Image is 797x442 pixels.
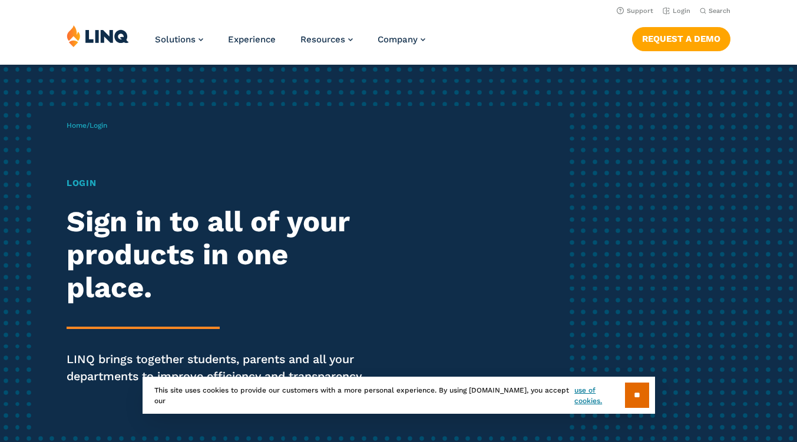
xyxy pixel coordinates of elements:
a: Home [67,121,87,129]
h1: Login [67,177,373,190]
h2: Sign in to all of your products in one place. [67,205,373,304]
p: LINQ brings together students, parents and all your departments to improve efficiency and transpa... [67,351,373,384]
a: Resources [300,34,353,45]
span: / [67,121,107,129]
span: Company [378,34,418,45]
a: use of cookies. [574,385,624,406]
a: Support [617,7,653,15]
nav: Button Navigation [632,25,730,51]
a: Solutions [155,34,203,45]
span: Resources [300,34,345,45]
a: Experience [228,34,276,45]
a: Company [378,34,425,45]
span: Login [90,121,107,129]
a: Request a Demo [632,27,730,51]
span: Solutions [155,34,196,45]
div: This site uses cookies to provide our customers with a more personal experience. By using [DOMAIN... [143,377,655,414]
img: LINQ | K‑12 Software [67,25,129,47]
nav: Primary Navigation [155,25,425,64]
span: Search [709,7,730,15]
button: Open Search Bar [700,6,730,15]
a: Login [663,7,690,15]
